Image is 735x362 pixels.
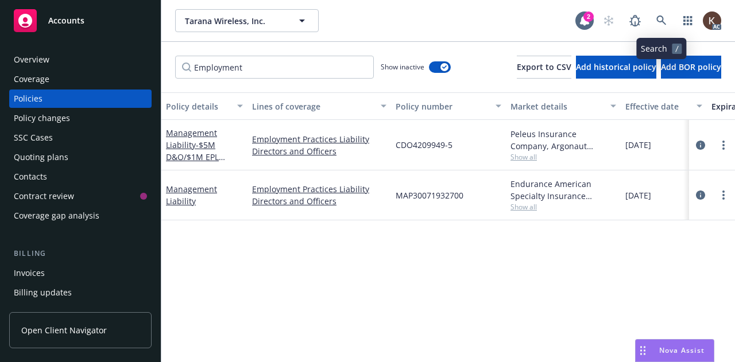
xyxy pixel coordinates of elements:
[583,11,594,22] div: 2
[694,138,707,152] a: circleInformation
[717,188,730,202] a: more
[9,5,152,37] a: Accounts
[9,187,152,205] a: Contract review
[166,100,230,112] div: Policy details
[9,264,152,282] a: Invoices
[185,15,284,27] span: Tarana Wireless, Inc.
[14,207,99,225] div: Coverage gap analysis
[9,248,152,259] div: Billing
[694,188,707,202] a: circleInformation
[506,92,621,120] button: Market details
[676,9,699,32] a: Switch app
[166,127,219,174] a: Management Liability
[14,129,53,147] div: SSC Cases
[396,189,463,201] span: MAP30071932700
[517,56,571,79] button: Export to CSV
[9,283,152,302] a: Billing updates
[659,345,705,355] span: Nova Assist
[14,89,42,108] div: Policies
[510,178,616,202] div: Endurance American Specialty Insurance Company, Sompo International, CRC Group
[48,16,84,25] span: Accounts
[252,100,374,112] div: Lines of coverage
[510,152,616,162] span: Show all
[14,70,49,88] div: Coverage
[14,148,68,166] div: Quoting plans
[576,61,656,72] span: Add historical policy
[9,207,152,225] a: Coverage gap analysis
[14,264,45,282] div: Invoices
[396,139,452,151] span: CDO4209949-5
[625,189,651,201] span: [DATE]
[175,56,374,79] input: Filter by keyword...
[14,168,47,186] div: Contacts
[166,184,217,207] a: Management Liability
[636,340,650,361] div: Drag to move
[624,9,647,32] a: Report a Bug
[703,11,721,30] img: photo
[661,61,721,72] span: Add BOR policy
[650,9,673,32] a: Search
[14,50,49,69] div: Overview
[14,283,72,302] div: Billing updates
[635,339,714,362] button: Nova Assist
[14,109,70,127] div: Policy changes
[166,139,225,174] span: - $5M D&O/$1M EPL Limits
[161,92,247,120] button: Policy details
[9,50,152,69] a: Overview
[661,56,721,79] button: Add BOR policy
[597,9,620,32] a: Start snowing
[625,139,651,151] span: [DATE]
[717,138,730,152] a: more
[9,129,152,147] a: SSC Cases
[14,187,74,205] div: Contract review
[247,92,391,120] button: Lines of coverage
[576,56,656,79] button: Add historical policy
[381,62,424,72] span: Show inactive
[9,89,152,108] a: Policies
[391,92,506,120] button: Policy number
[510,100,604,112] div: Market details
[252,145,386,157] a: Directors and Officers
[9,168,152,186] a: Contacts
[9,148,152,166] a: Quoting plans
[252,133,386,145] a: Employment Practices Liability
[175,9,319,32] button: Tarana Wireless, Inc.
[621,92,707,120] button: Effective date
[510,202,616,212] span: Show all
[252,195,386,207] a: Directors and Officers
[396,100,489,112] div: Policy number
[517,61,571,72] span: Export to CSV
[9,109,152,127] a: Policy changes
[21,324,107,336] span: Open Client Navigator
[9,70,152,88] a: Coverage
[625,100,690,112] div: Effective date
[510,128,616,152] div: Peleus Insurance Company, Argonaut Insurance Company (Argo), CRC Group
[252,183,386,195] a: Employment Practices Liability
